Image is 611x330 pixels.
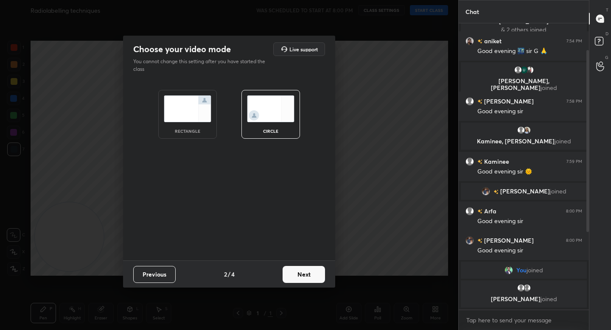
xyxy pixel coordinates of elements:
[224,270,227,279] h4: 2
[283,266,325,283] button: Next
[566,238,582,243] div: 8:00 PM
[171,129,205,133] div: rectangle
[459,0,486,23] p: Chat
[520,66,528,74] img: d5adb3d71da24952b8f089358f45bc80.28529830_3
[517,284,525,292] img: default.png
[504,266,513,274] img: d08d8ff8258545f9822ac8fffd9437ff.jpg
[541,295,557,303] span: joined
[164,95,211,122] img: normalScreenIcon.ae25ed63.svg
[466,78,582,91] p: [PERSON_NAME], [PERSON_NAME]
[477,246,582,255] div: Good evening sir
[606,7,608,13] p: T
[526,66,534,74] img: 419e098dfdc44b4f8b60e98905b702e5.jpg
[133,266,176,283] button: Previous
[516,267,527,274] span: You
[477,47,582,56] div: Good evening 🌃 sir G 🙏
[477,238,482,243] img: no-rating-badge.077c3623.svg
[493,190,499,194] img: no-rating-badge.077c3623.svg
[482,187,490,196] img: 6cbcb0746ce84c6882c1aec0b65d7894.jpg
[523,284,531,292] img: default.png
[133,44,231,55] h2: Choose your video mode
[465,207,474,215] img: default.png
[465,236,474,245] img: 6cbcb0746ce84c6882c1aec0b65d7894.jpg
[482,236,534,245] h6: [PERSON_NAME]
[477,168,582,176] div: Good evening sir 🌞
[133,58,271,73] p: You cannot change this setting after you have started the class
[466,138,582,145] p: Kaminee, [PERSON_NAME]
[523,126,531,134] img: f6a4682de0a84111907772c4bc8b13d8.jpg
[465,157,474,166] img: default.png
[289,47,318,52] h5: Live support
[228,270,230,279] h4: /
[482,157,509,166] h6: Kaminee
[517,126,525,134] img: default.png
[247,95,294,122] img: circleScreenIcon.acc0effb.svg
[566,159,582,164] div: 7:59 PM
[550,188,566,195] span: joined
[466,26,582,33] p: & 2 others joined
[514,66,522,74] img: default.png
[566,39,582,44] div: 7:54 PM
[482,36,502,45] h6: aniket
[482,97,534,106] h6: [PERSON_NAME]
[465,37,474,45] img: d927ead1100745ec8176353656eda1f8.jpg
[541,84,557,92] span: joined
[566,99,582,104] div: 7:58 PM
[477,39,482,44] img: no-rating-badge.077c3623.svg
[254,129,288,133] div: circle
[477,107,582,116] div: Good evening sir
[477,99,482,104] img: no-rating-badge.077c3623.svg
[477,217,582,226] div: Good evening sir
[459,23,589,310] div: grid
[231,270,235,279] h4: 4
[605,54,608,61] p: G
[465,97,474,106] img: default.png
[466,11,582,25] p: [PERSON_NAME], [PERSON_NAME], [PERSON_NAME]
[500,188,550,195] span: [PERSON_NAME]
[527,267,543,274] span: joined
[555,137,571,145] span: joined
[477,209,482,214] img: no-rating-badge.077c3623.svg
[477,159,482,164] img: no-rating-badge.077c3623.svg
[566,209,582,214] div: 8:00 PM
[466,296,582,302] p: [PERSON_NAME]
[482,207,496,215] h6: Arfa
[605,31,608,37] p: D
